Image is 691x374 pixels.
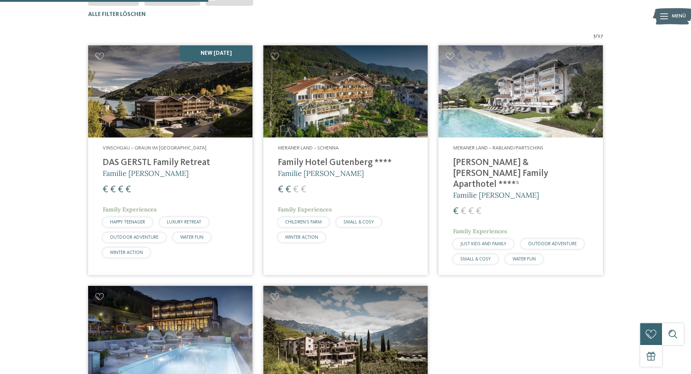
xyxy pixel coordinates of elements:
[118,185,123,194] span: €
[88,45,252,138] img: Familienhotels gesucht? Hier findet ihr die besten!
[180,235,203,240] span: WATER FUN
[263,45,428,138] img: Family Hotel Gutenberg ****
[285,185,291,194] span: €
[103,185,108,194] span: €
[110,220,145,225] span: HAPPY TEENAGER
[596,33,598,40] span: /
[278,157,413,168] h4: Family Hotel Gutenberg ****
[453,207,458,216] span: €
[453,145,543,151] span: Meraner Land – Rabland/Partschins
[103,157,238,168] h4: DAS GERSTL Family Retreat
[460,257,491,262] span: SMALL & COSY
[110,235,159,240] span: OUTDOOR ADVENTURE
[453,157,588,190] h4: [PERSON_NAME] & [PERSON_NAME] Family Aparthotel ****ˢ
[285,220,322,225] span: CHILDREN’S FARM
[439,45,603,275] a: Familienhotels gesucht? Hier findet ihr die besten! Meraner Land – Rabland/Partschins [PERSON_NAM...
[103,169,189,178] span: Familie [PERSON_NAME]
[460,242,506,246] span: JUST KIDS AND FAMILY
[126,185,131,194] span: €
[167,220,201,225] span: LUXURY RETREAT
[285,235,318,240] span: WINTER ACTION
[453,227,507,235] span: Family Experiences
[476,207,481,216] span: €
[103,145,206,151] span: Vinschgau – Graun im [GEOGRAPHIC_DATA]
[528,242,577,246] span: OUTDOOR ADVENTURE
[110,250,143,255] span: WINTER ACTION
[278,206,332,213] span: Family Experiences
[278,169,364,178] span: Familie [PERSON_NAME]
[593,33,596,40] span: 5
[468,207,474,216] span: €
[461,207,466,216] span: €
[293,185,299,194] span: €
[88,45,252,275] a: Familienhotels gesucht? Hier findet ihr die besten! NEW [DATE] Vinschgau – Graun im [GEOGRAPHIC_D...
[263,45,428,275] a: Familienhotels gesucht? Hier findet ihr die besten! Meraner Land – Schenna Family Hotel Gutenberg...
[110,185,116,194] span: €
[453,190,539,200] span: Familie [PERSON_NAME]
[103,206,157,213] span: Family Experiences
[88,12,146,17] span: Alle Filter löschen
[301,185,306,194] span: €
[439,45,603,138] img: Familienhotels gesucht? Hier findet ihr die besten!
[513,257,536,262] span: WATER FUN
[344,220,374,225] span: SMALL & COSY
[278,145,339,151] span: Meraner Land – Schenna
[278,185,283,194] span: €
[598,33,603,40] span: 27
